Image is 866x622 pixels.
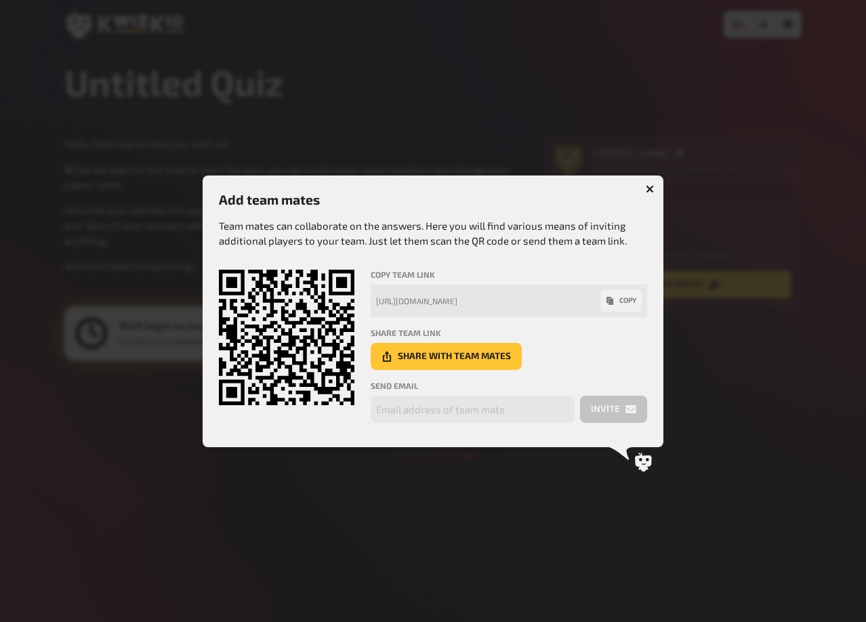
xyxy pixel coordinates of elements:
input: Email address of team mate [371,396,575,423]
p: Team mates can collaborate on the answers. Here you will find various means of inviting additiona... [219,218,647,249]
div: [URL][DOMAIN_NAME] [376,296,600,306]
button: share with team mates [371,343,522,370]
h3: Add team mates [219,192,647,207]
h4: send email [371,381,647,390]
h4: copy team link [371,270,647,279]
h4: share team link [371,328,647,337]
button: copy [600,290,642,312]
button: invite [580,396,647,423]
